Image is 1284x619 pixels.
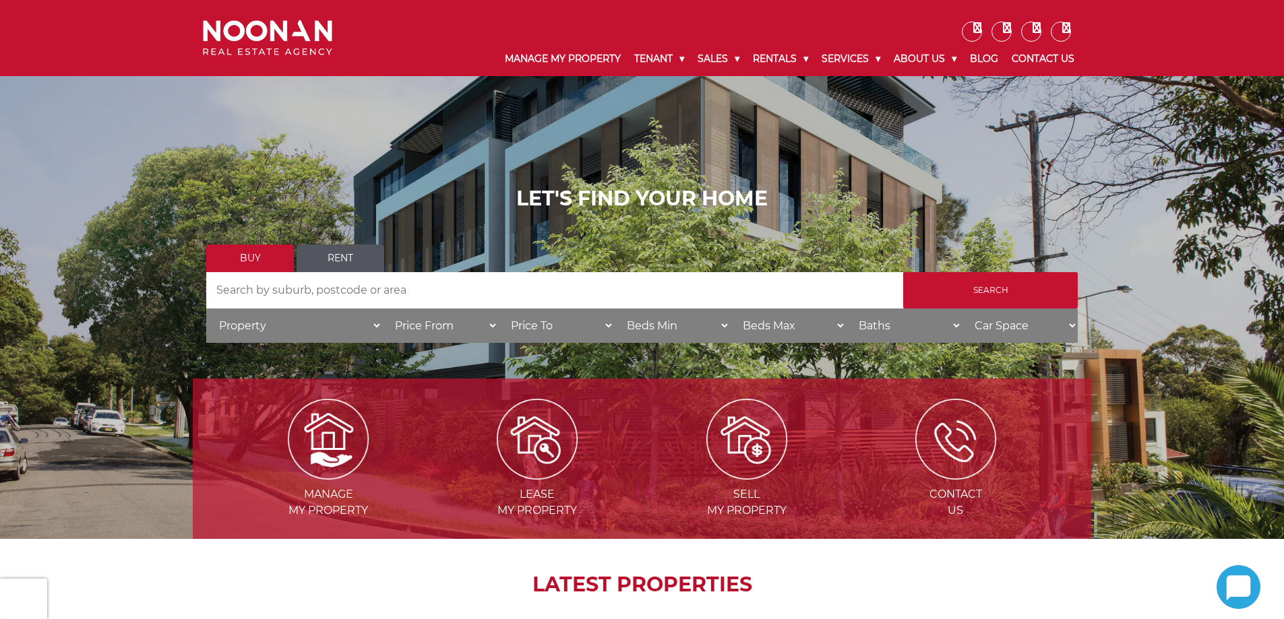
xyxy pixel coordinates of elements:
img: Sell my property [706,399,787,480]
a: Sales [691,42,746,76]
a: ContactUs [853,432,1059,517]
a: Rentals [746,42,815,76]
a: Managemy Property [225,432,431,517]
span: Manage my Property [225,486,431,519]
span: Lease my Property [434,486,640,519]
img: Lease my property [497,399,578,480]
a: Services [815,42,887,76]
a: Rent [297,245,384,272]
span: Contact Us [853,486,1059,519]
a: Tenant [628,42,691,76]
a: Contact Us [1005,42,1081,76]
h2: LATEST PROPERTIES [226,573,1058,597]
img: Manage my Property [288,399,369,480]
img: ICONS [915,399,996,480]
h1: LET'S FIND YOUR HOME [206,187,1078,211]
input: Search by suburb, postcode or area [206,272,903,308]
span: Sell my Property [644,486,850,519]
a: About Us [887,42,963,76]
a: Sellmy Property [644,432,850,517]
a: Buy [206,245,294,272]
img: Noonan Real Estate Agency [203,20,332,56]
input: Search [903,272,1078,308]
a: Leasemy Property [434,432,640,517]
a: Blog [963,42,1005,76]
a: Manage My Property [498,42,628,76]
